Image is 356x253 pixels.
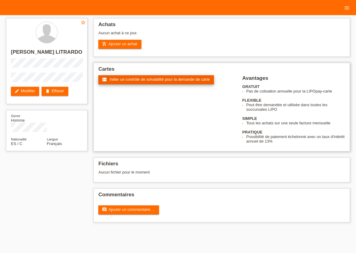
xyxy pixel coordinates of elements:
[11,87,39,96] a: editModifier
[11,137,27,141] span: Nationalité
[98,205,159,214] a: commentAjouter un commentaire ...
[98,66,345,75] h2: Cartes
[246,89,345,93] li: Pas de cotisation annuelle pour la LIPOpay-carte
[242,75,345,84] h2: Avantages
[80,20,86,26] a: star_border
[45,89,50,93] i: delete
[80,20,86,25] i: star_border
[47,137,58,141] span: Langue
[98,75,214,84] a: fact_check Initier un contrôle de solvabilité pour la demande de carte
[246,103,345,112] li: Peut être demandée et utilisée dans toutes les succursales LIPO
[98,170,276,174] div: Aucun fichier pour le moment
[11,114,20,118] span: Genre
[102,207,107,212] i: comment
[344,5,350,11] i: menu
[242,98,261,103] b: FLEXIBLE
[102,77,107,82] i: fact_check
[42,87,68,96] a: deleteEffacer
[242,116,257,121] b: SIMPLE
[98,22,345,31] h2: Achats
[246,134,345,143] li: Possibilité de paiement échelonné avec un taux d'intérêt annuel de 13%
[242,130,262,134] b: PRATIQUE
[98,31,345,40] div: Aucun achat à ce jour.
[98,40,141,49] a: add_shopping_cartAjouter un achat
[110,77,210,82] span: Initier un contrôle de solvabilité pour la demande de carte
[11,113,47,123] div: Homme
[11,49,83,58] h2: [PERSON_NAME] LITRARDO
[98,161,345,170] h2: Fichiers
[47,141,62,146] span: Français
[242,84,259,89] b: GRATUIT
[11,141,22,146] span: Espagne / C / 01.09.2010
[98,192,345,201] h2: Commentaires
[102,42,107,46] i: add_shopping_cart
[246,121,345,125] li: Tous les achats sur une seule facture mensuelle
[15,89,19,93] i: edit
[341,6,353,9] a: menu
